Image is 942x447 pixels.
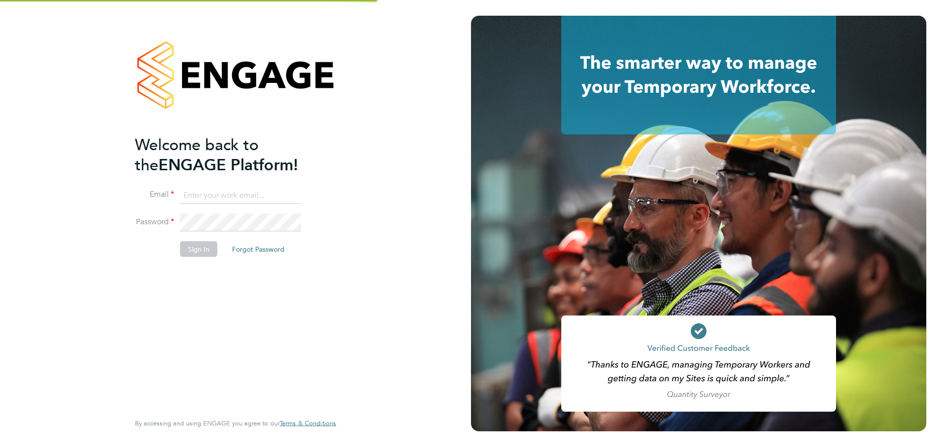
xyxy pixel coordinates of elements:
h2: ENGAGE Platform! [135,134,326,175]
a: Terms & Conditions [280,420,336,427]
span: By accessing and using ENGAGE you agree to our [135,419,336,427]
input: Enter your work email... [180,186,301,204]
label: Email [135,189,174,200]
label: Password [135,217,174,227]
span: Welcome back to the [135,135,259,174]
button: Sign In [180,241,217,257]
button: Forgot Password [224,241,292,257]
